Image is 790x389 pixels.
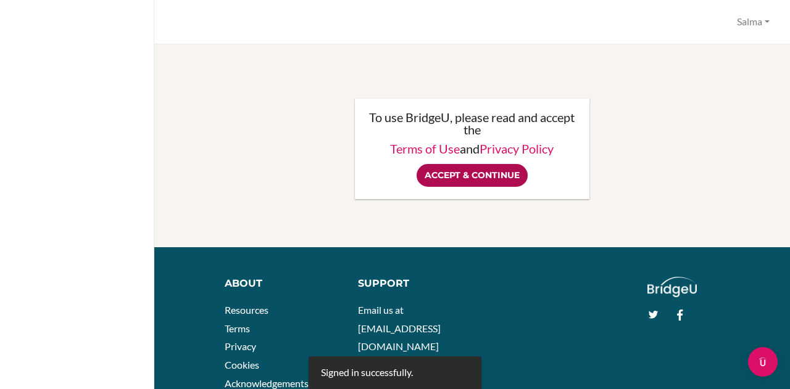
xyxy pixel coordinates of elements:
[748,347,778,377] div: Open Intercom Messenger
[225,340,256,352] a: Privacy
[225,277,339,291] div: About
[367,111,578,136] p: To use BridgeU, please read and accept the
[358,277,464,291] div: Support
[647,277,697,297] img: logo_white@2x-f4f0deed5e89b7ecb1c2cc34c3e3d731f90f0f143d5ea2071677605dd97b5244.png
[731,10,775,33] button: Salma
[225,304,268,316] a: Resources
[225,322,250,334] a: Terms
[480,141,554,156] a: Privacy Policy
[367,142,578,155] p: and
[358,304,441,352] a: Email us at [EMAIL_ADDRESS][DOMAIN_NAME]
[321,366,413,380] div: Signed in successfully.
[390,141,460,156] a: Terms of Use
[417,164,528,187] input: Accept & Continue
